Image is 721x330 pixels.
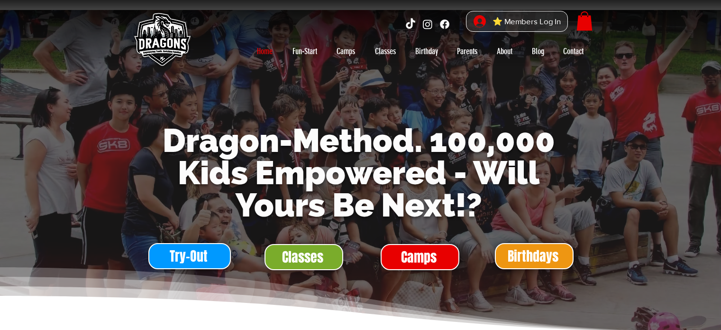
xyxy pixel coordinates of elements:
[508,247,558,265] span: Birthdays
[288,44,322,59] p: Fun-Start
[467,11,567,32] button: ⭐ Members Log In
[283,44,327,59] a: Fun-Start
[265,244,343,270] a: Classes
[381,244,459,270] a: Camps
[170,247,208,265] span: Try-Out
[247,44,283,59] a: Home
[554,44,593,59] a: Contact
[492,44,517,59] p: About
[522,44,554,59] a: Blog
[495,243,574,269] a: Birthdays
[252,44,277,59] p: Home
[247,44,593,59] nav: Site
[401,248,437,266] span: Camps
[452,44,482,59] p: Parents
[128,7,195,74] img: Skate Dragons logo with the slogan 'Empowering Youth, Enriching Families' in Singapore.
[527,44,549,59] p: Blog
[487,44,522,59] a: About
[327,44,365,59] a: Camps
[411,44,443,59] p: Birthday
[282,248,323,266] span: Classes
[163,122,555,224] span: Dragon-Method. 100,000 Kids Empowered - Will Yours Be Next!?
[365,44,406,59] a: Classes
[332,44,360,59] p: Camps
[148,243,231,269] a: Try-Out
[404,18,451,30] ul: Social Bar
[406,44,447,59] a: Birthday
[558,44,588,59] p: Contact
[447,44,487,59] a: Parents
[370,44,401,59] p: Classes
[489,14,564,29] span: ⭐ Members Log In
